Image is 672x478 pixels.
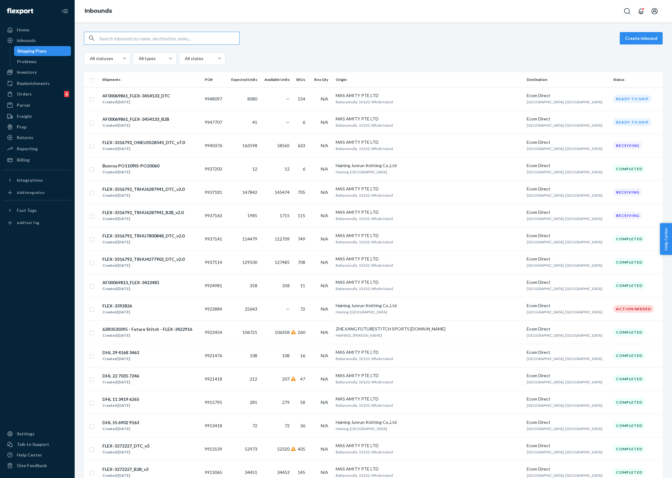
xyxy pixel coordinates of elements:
td: 9915795 [202,391,226,414]
span: 72 [300,306,305,312]
div: Ecom Direct [527,209,608,215]
span: N/A [321,353,328,358]
div: Inventory [17,69,37,75]
a: Freight [4,111,71,121]
span: Battaramulla, 10120, Whole Island [336,123,393,128]
div: Orders [17,91,32,97]
div: Add Integration [17,190,44,195]
div: Created [DATE] [102,449,149,455]
span: N/A [321,423,328,428]
div: Created [DATE] [102,356,139,362]
div: Completed [613,422,645,429]
div: Created [DATE] [102,426,139,432]
span: Battaramulla, 10120, Whole Island [336,450,393,454]
div: Receiving [613,212,642,219]
div: Ecom Direct [527,139,608,145]
div: Integrations [17,177,43,183]
span: 47 [300,376,305,382]
td: 9937141 [202,227,226,251]
span: 1715 [280,213,290,218]
img: Flexport logo [7,8,33,14]
span: N/A [321,119,328,125]
td: 9937181 [202,180,226,204]
div: Ecom Direct [527,279,608,285]
td: 9921476 [202,344,226,367]
span: N/A [321,190,328,195]
span: N/A [321,260,328,265]
div: Ecom Direct [527,186,608,192]
a: Home [4,25,71,35]
span: N/A [321,143,328,148]
span: N/A [321,306,328,312]
span: 8080 [247,96,257,101]
div: DHL 22 7035 7246 [102,373,139,379]
span: 11 [300,283,305,288]
div: MAS AMITY PTE LTD [336,186,522,192]
span: [GEOGRAPHIC_DATA], [GEOGRAPHIC_DATA] [527,473,602,478]
div: DHL 55 6902 9163 [102,419,139,426]
span: — [286,119,290,125]
div: Bonroy PO1109IS-PO20060 [102,163,159,169]
a: Shipping Plans [14,46,71,56]
span: 212 [250,376,257,382]
div: Shipping Plans [17,48,47,54]
span: — [286,306,290,312]
button: Talk to Support [4,439,71,449]
span: 6 [303,166,305,171]
span: Battaramulla, 10120, Whole Island [336,473,393,478]
div: Completed [613,445,645,453]
div: Ready to ship [613,118,651,126]
span: 260 [298,330,305,335]
button: Open Search Box [621,5,633,17]
div: Ecom Direct [527,92,608,99]
a: Billing [4,155,71,165]
div: Created [DATE] [102,286,159,292]
div: MAS AMITY PTE LTD [336,443,522,449]
div: Created [DATE] [102,99,170,105]
div: Help Center [17,452,42,458]
input: All types [138,55,139,62]
div: MAS AMITY PTE LTD [336,232,522,239]
span: 127485 [275,260,290,265]
button: Give Feedback [4,461,71,471]
div: Ecom Direct [527,256,608,262]
div: Completed [613,328,645,336]
div: AF00069861_FLEX-3454133_B2B [102,116,169,122]
div: Ecom Direct [527,232,608,239]
th: Expected Units [226,72,259,87]
div: Completed [613,468,645,476]
div: Created [DATE] [102,192,184,199]
td: 9913139 [202,437,226,461]
span: 147842 [242,190,257,195]
span: [GEOGRAPHIC_DATA], [GEOGRAPHIC_DATA] [527,426,602,431]
td: 9924981 [202,274,226,297]
div: MAS AMITY PTE LTD [336,279,522,285]
span: Battaramulla, 10120, Whole Island [336,100,393,104]
div: Receiving [613,188,642,196]
a: Inbounds [85,7,112,14]
div: MAS AMITY PTE LTD [336,349,522,355]
td: 9937203 [202,157,226,180]
div: Created [DATE] [102,309,132,315]
div: Completed [613,282,645,289]
span: [GEOGRAPHIC_DATA], [GEOGRAPHIC_DATA] [527,123,602,128]
div: 62R0530395 - Future Stitch - FLEX-3422916 [102,326,192,332]
div: FLEX-3316792_ONEU0528545_DTC_v7.0 [102,139,185,146]
th: Available Units [260,72,292,87]
span: N/A [321,96,328,101]
div: Fast Tags [17,207,37,213]
span: 52973 [245,446,257,452]
span: Battaramulla, 10120, Whole Island [336,193,393,198]
span: 1985 [247,213,257,218]
div: AF00069813_FLEX-3422481 [102,279,159,286]
span: 281 [250,400,257,405]
button: Open account menu [648,5,661,17]
span: 207 [282,376,290,382]
a: Inventory [4,67,71,77]
div: Created [DATE] [102,169,159,175]
td: 9923884 [202,297,226,321]
span: Haining, [GEOGRAPHIC_DATA] [336,170,387,174]
span: 405 [298,446,305,452]
div: Prep [17,124,26,130]
td: 9948097 [202,87,226,110]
